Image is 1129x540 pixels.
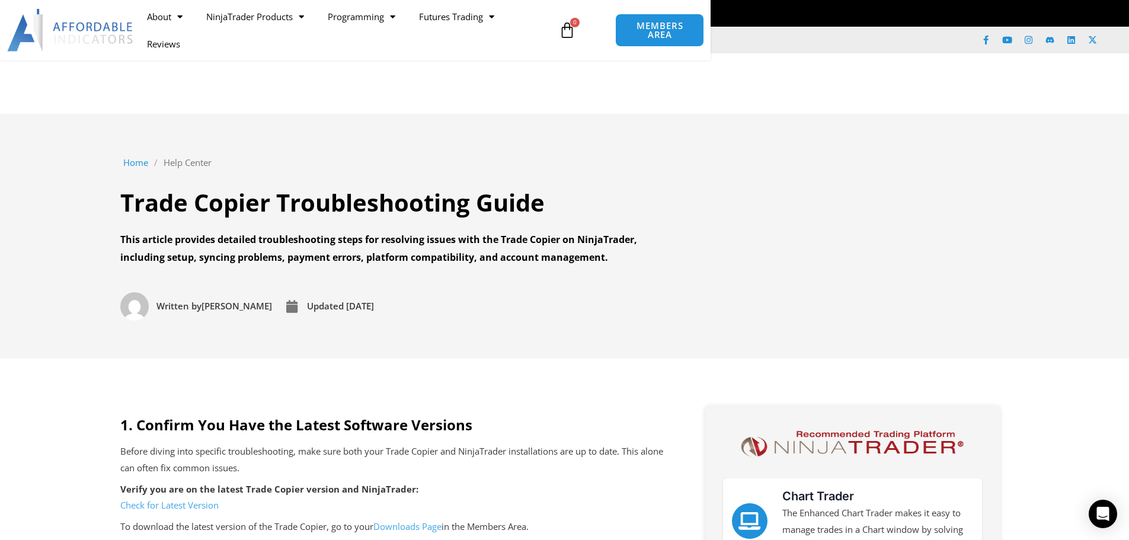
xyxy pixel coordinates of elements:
[346,300,374,312] time: [DATE]
[156,300,202,312] span: Written by
[7,9,135,52] img: LogoAI | Affordable Indicators – NinjaTrader
[120,443,664,477] p: Before diving into specific troubleshooting, make sure both your Trade Copier and NinjaTrader ins...
[316,3,407,30] a: Programming
[194,3,316,30] a: NinjaTrader Products
[153,298,272,315] span: [PERSON_NAME]
[735,427,968,461] img: NinjaTrader Logo | Affordable Indicators – NinjaTrader
[628,21,692,39] span: MEMBERS AREA
[120,292,149,321] img: Picture of David Koehler
[307,300,344,312] span: Updated
[164,155,212,171] a: Help Center
[541,13,593,47] a: 0
[1089,500,1117,528] div: Open Intercom Messenger
[120,186,666,219] h1: Trade Copier Troubleshooting Guide
[123,155,148,171] a: Home
[135,3,194,30] a: About
[615,14,704,47] a: MEMBERS AREA
[154,155,158,171] span: /
[135,30,192,57] a: Reviews
[782,489,854,503] a: Chart Trader
[135,3,555,57] nav: Menu
[120,415,472,434] strong: 1. Confirm You Have the Latest Software Versions
[732,503,767,539] a: Chart Trader
[570,18,580,27] span: 0
[120,499,219,511] a: Check for Latest Version
[120,231,666,266] div: This article provides detailed troubleshooting steps for resolving issues with the Trade Copier o...
[373,520,442,532] a: Downloads Page
[407,3,506,30] a: Futures Trading
[120,483,418,495] strong: Verify you are on the latest Trade Copier version and NinjaTrader:
[120,519,664,535] p: To download the latest version of the Trade Copier, go to your in the Members Area.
